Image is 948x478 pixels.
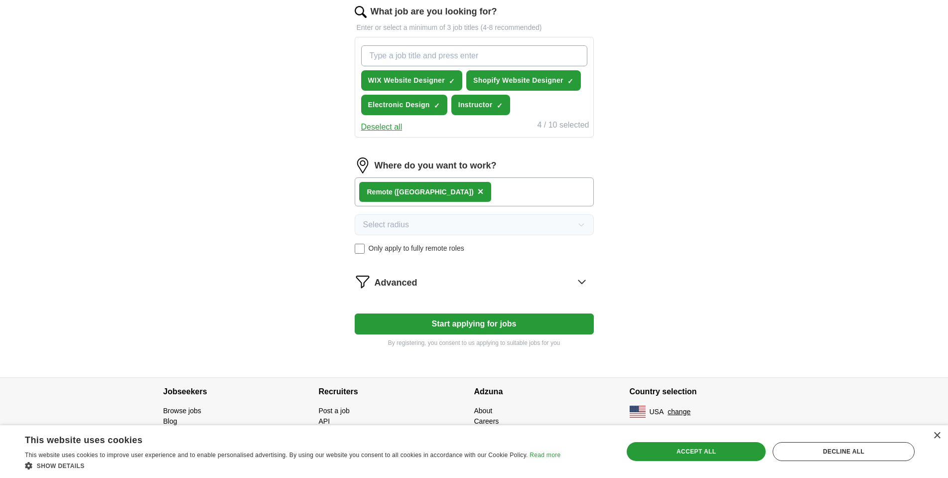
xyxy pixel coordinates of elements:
[361,45,587,66] input: Type a job title and press enter
[355,22,594,33] p: Enter or select a minimum of 3 job titles (4-8 recommended)
[363,219,409,231] span: Select radius
[355,6,367,18] img: search.png
[474,407,493,415] a: About
[163,417,177,425] a: Blog
[668,407,690,417] button: change
[25,431,536,446] div: This website uses cookies
[375,159,497,172] label: Where do you want to work?
[361,70,463,91] button: WIX Website Designer✓
[25,452,528,459] span: This website uses cookies to improve user experience and to enable personalised advertising. By u...
[361,121,403,133] button: Deselect all
[368,100,430,110] span: Electronic Design
[650,407,664,417] span: USA
[368,75,445,86] span: WIX Website Designer
[473,75,563,86] span: Shopify Website Designer
[449,77,455,85] span: ✓
[497,102,503,110] span: ✓
[355,274,371,290] img: filter
[355,158,371,173] img: location.png
[25,461,560,471] div: Show details
[37,463,85,470] span: Show details
[537,119,589,133] div: 4 / 10 selected
[319,407,350,415] a: Post a job
[434,102,440,110] span: ✓
[369,243,464,254] span: Only apply to fully remote roles
[375,276,417,290] span: Advanced
[466,70,581,91] button: Shopify Website Designer✓
[478,186,484,197] span: ×
[355,214,594,235] button: Select radius
[355,338,594,347] p: By registering, you consent to us applying to suitable jobs for you
[355,244,365,254] input: Only apply to fully remote roles
[627,442,766,461] div: Accept all
[458,100,493,110] span: Instructor
[319,417,330,425] a: API
[474,417,499,425] a: Careers
[630,406,646,418] img: US flag
[371,5,497,18] label: What job are you looking for?
[361,95,447,115] button: Electronic Design✓
[773,442,915,461] div: Decline all
[367,187,474,197] div: Remote ([GEOGRAPHIC_DATA])
[933,432,941,440] div: Close
[451,95,510,115] button: Instructor✓
[530,452,560,459] a: Read more, opens a new window
[567,77,573,85] span: ✓
[355,314,594,334] button: Start applying for jobs
[630,378,785,406] h4: Country selection
[478,184,484,199] button: ×
[163,407,201,415] a: Browse jobs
